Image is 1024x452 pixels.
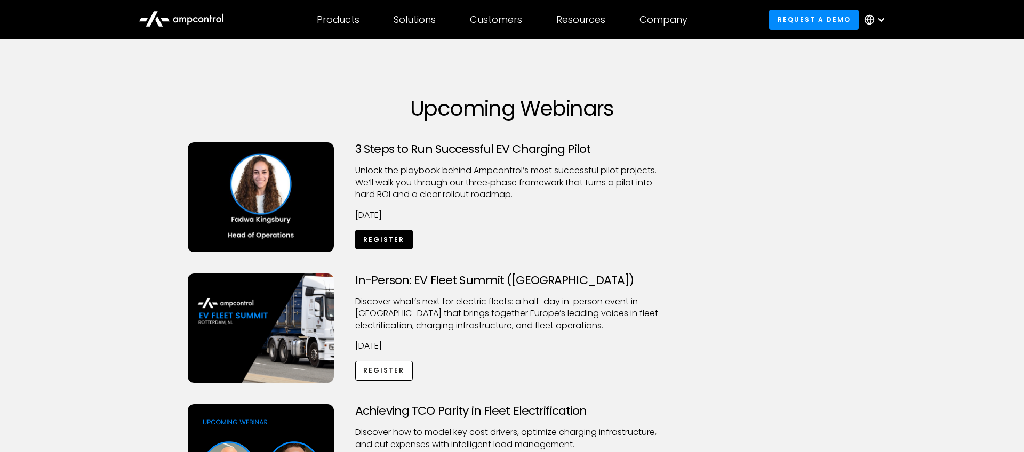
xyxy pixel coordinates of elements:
div: Solutions [394,14,436,26]
a: Register [355,230,413,249]
h3: Achieving TCO Parity in Fleet Electrification [355,404,669,418]
h3: 3 Steps to Run Successful EV Charging Pilot [355,142,669,156]
div: Products [317,14,359,26]
h1: Upcoming Webinars [188,95,836,121]
div: Customers [470,14,522,26]
p: Discover how to model key cost drivers, optimize charging infrastructure, and cut expenses with i... [355,426,669,450]
p: ​Discover what’s next for electric fleets: a half-day in-person event in [GEOGRAPHIC_DATA] that b... [355,296,669,332]
div: Resources [556,14,605,26]
a: Request a demo [769,10,859,29]
p: [DATE] [355,340,669,352]
h3: In-Person: EV Fleet Summit ([GEOGRAPHIC_DATA]) [355,273,669,287]
a: Register [355,361,413,381]
div: Company [639,14,687,26]
p: [DATE] [355,209,669,221]
p: Unlock the playbook behind Ampcontrol’s most successful pilot projects. We’ll walk you through ou... [355,165,669,200]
